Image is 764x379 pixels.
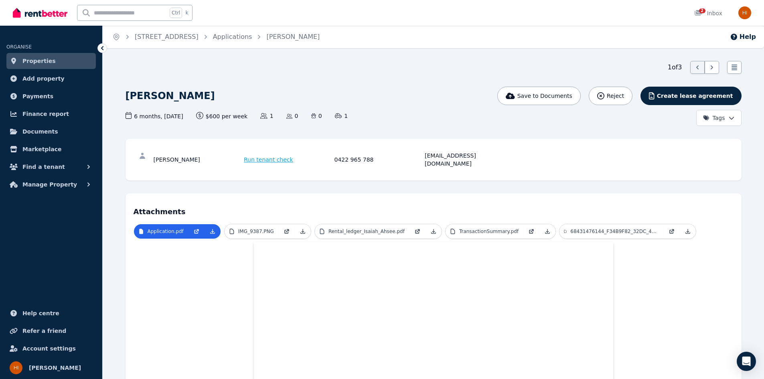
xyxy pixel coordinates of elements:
img: RentBetter [13,7,67,19]
span: Add property [22,74,65,83]
span: 1 [335,112,348,120]
div: 0422 965 788 [334,152,423,168]
a: IMG_9387.PNG [225,224,279,239]
img: Hasan Imtiaz Ahamed [738,6,751,19]
span: 6 months , [DATE] [126,112,183,120]
button: Create lease agreement [640,87,741,105]
span: Finance report [22,109,69,119]
button: Reject [589,87,632,105]
span: 1 [260,112,273,120]
a: Open in new Tab [664,224,680,239]
a: Download Attachment [426,224,442,239]
a: Download Attachment [680,224,696,239]
span: Refer a friend [22,326,66,336]
button: Save to Documents [497,87,581,105]
p: Application.pdf [148,228,184,235]
a: [STREET_ADDRESS] [135,33,199,41]
div: Open Intercom Messenger [737,352,756,371]
button: Help [730,32,756,42]
a: Download Attachment [205,224,221,239]
span: Properties [22,56,56,66]
a: [PERSON_NAME] [266,33,320,41]
a: Help centre [6,305,96,321]
a: Documents [6,124,96,140]
span: ORGANISE [6,44,32,50]
a: Download Attachment [539,224,555,239]
span: Manage Property [22,180,77,189]
img: Hasan Imtiaz Ahamed [10,361,22,374]
div: Inbox [694,9,722,17]
p: 68431476144_F34B9F82_32DC_413B_BBE9_0D70A87E897F.JPG [570,228,659,235]
a: Account settings [6,340,96,357]
span: Save to Documents [517,92,572,100]
div: [PERSON_NAME] [154,152,242,168]
span: Marketplace [22,144,61,154]
span: Run tenant check [244,156,293,164]
span: Reject [607,92,624,100]
p: Rental_ledger_Isaiah_Ahsee.pdf [328,228,405,235]
div: [EMAIL_ADDRESS][DOMAIN_NAME] [425,152,513,168]
h1: [PERSON_NAME] [126,89,215,102]
a: 68431476144_F34B9F82_32DC_413B_BBE9_0D70A87E897F.JPG [559,224,664,239]
a: Open in new Tab [188,224,205,239]
span: Ctrl [170,8,182,18]
a: Open in new Tab [523,224,539,239]
a: Applications [213,33,252,41]
span: k [185,10,188,16]
a: Open in new Tab [409,224,426,239]
a: Rental_ledger_Isaiah_Ahsee.pdf [315,224,409,239]
span: $600 per week [196,112,248,120]
a: Refer a friend [6,323,96,339]
span: Find a tenant [22,162,65,172]
a: Payments [6,88,96,104]
h4: Attachments [134,201,734,217]
a: Marketplace [6,141,96,157]
span: 2 [699,8,705,13]
span: 0 [311,112,322,120]
span: Account settings [22,344,76,353]
button: Find a tenant [6,159,96,175]
span: 1 of 3 [668,63,682,72]
span: [PERSON_NAME] [29,363,81,373]
a: Finance report [6,106,96,122]
button: Manage Property [6,176,96,193]
p: TransactionSummary.pdf [459,228,519,235]
span: Create lease agreement [657,92,733,100]
span: Documents [22,127,58,136]
a: Add property [6,71,96,87]
span: 0 [286,112,298,120]
a: Application.pdf [134,224,188,239]
nav: Breadcrumb [103,26,329,48]
a: Open in new Tab [279,224,295,239]
a: Properties [6,53,96,69]
span: Help centre [22,308,59,318]
a: Download Attachment [295,224,311,239]
a: TransactionSummary.pdf [446,224,523,239]
span: Payments [22,91,53,101]
span: Tags [703,114,725,122]
button: Tags [696,110,742,126]
p: IMG_9387.PNG [238,228,274,235]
